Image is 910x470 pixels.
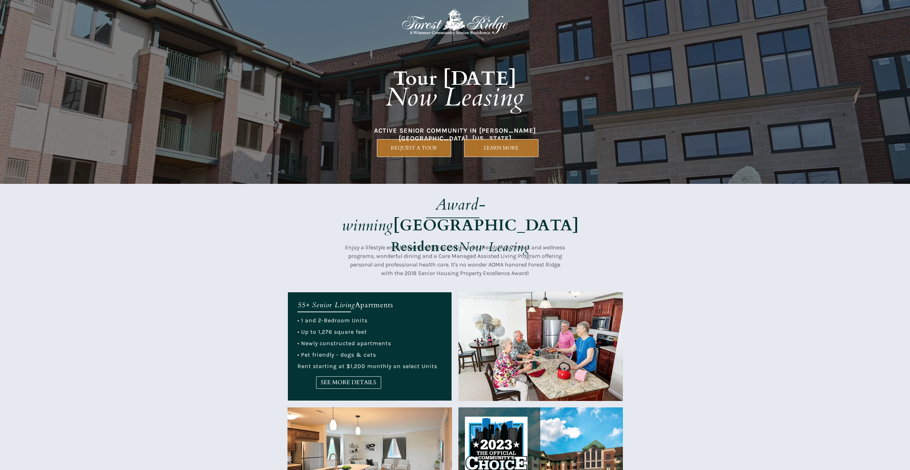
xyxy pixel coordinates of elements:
strong: [GEOGRAPHIC_DATA] [393,215,579,236]
span: • Up to 1,276 square feet [297,328,367,335]
span: Apartments [355,300,393,310]
a: SEE MORE DETAILS [316,376,381,389]
em: 55+ Senior Living [297,300,355,310]
span: REQUEST A TOUR [377,145,451,151]
em: Award-winning [342,194,486,236]
em: Now Leasing [458,238,530,256]
span: SEE MORE DETAILS [316,379,381,386]
em: Now Leasing [386,80,524,115]
span: • 1 and 2-Bedroom Units [297,317,368,324]
span: Rent starting at $1,200 monthly on select Units [297,363,437,369]
strong: Residences [391,238,458,256]
strong: Tour [DATE] [393,65,517,92]
span: ACTIVE SENIOR COMMUNITY IN [PERSON_NAME][GEOGRAPHIC_DATA], [US_STATE] [374,127,536,142]
span: • Pet friendly - dogs & cats [297,351,376,358]
span: • Newly constructed apartments [297,340,391,347]
a: LEARN MORE [464,139,538,157]
span: LEARN MORE [464,145,538,151]
a: REQUEST A TOUR [377,139,451,157]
